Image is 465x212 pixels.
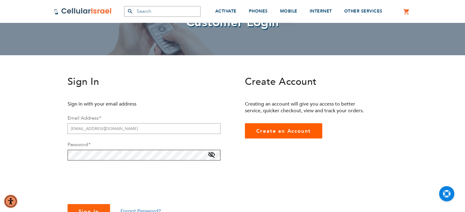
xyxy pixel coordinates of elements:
span: INTERNET [310,8,332,14]
label: Email Address [68,115,101,121]
span: PHONES [249,8,268,14]
p: Creating an account will give you access to better service, quicker checkout, view and track your... [245,101,369,114]
iframe: reCAPTCHA [68,168,161,192]
span: Create an Account [256,128,311,135]
span: Create Account [245,75,317,88]
span: OTHER SERVICES [344,8,382,14]
input: Email [68,123,220,134]
label: Password [68,141,90,148]
span: Sign In [68,75,99,88]
p: Sign in with your email address [68,101,191,107]
div: Accessibility Menu [4,195,17,208]
span: MOBILE [280,8,297,14]
a: Create an Account [245,123,323,138]
input: Search [124,6,201,17]
img: Cellular Israel Logo [54,8,112,15]
span: ACTIVATE [215,8,237,14]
